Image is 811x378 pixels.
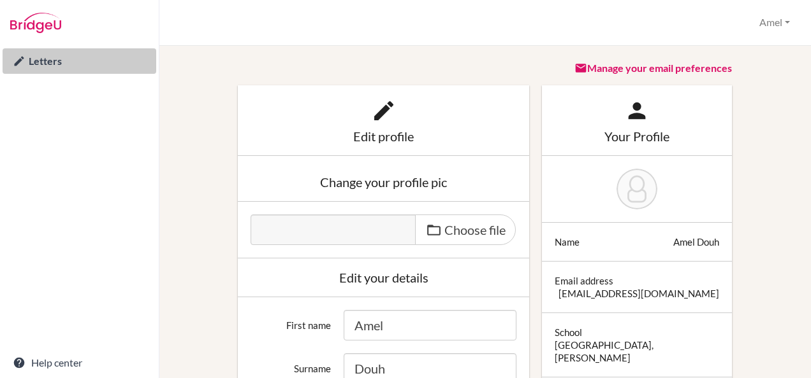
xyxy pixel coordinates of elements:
[244,310,337,332] label: First name
[559,287,719,300] div: [EMAIL_ADDRESS][DOMAIN_NAME]
[10,13,61,33] img: Bridge-U
[3,350,156,375] a: Help center
[617,169,657,209] img: Amel Douh
[555,274,613,287] div: Email address
[444,222,506,237] span: Choose file
[574,62,732,74] a: Manage your email preferences
[251,176,516,188] div: Change your profile pic
[555,130,719,143] div: Your Profile
[555,235,580,248] div: Name
[251,130,516,143] div: Edit profile
[555,339,719,364] div: [GEOGRAPHIC_DATA], [PERSON_NAME]
[3,48,156,74] a: Letters
[754,11,796,34] button: Amel
[673,235,719,248] div: Amel Douh
[251,271,516,284] div: Edit your details
[555,326,582,339] div: School
[244,353,337,375] label: Surname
